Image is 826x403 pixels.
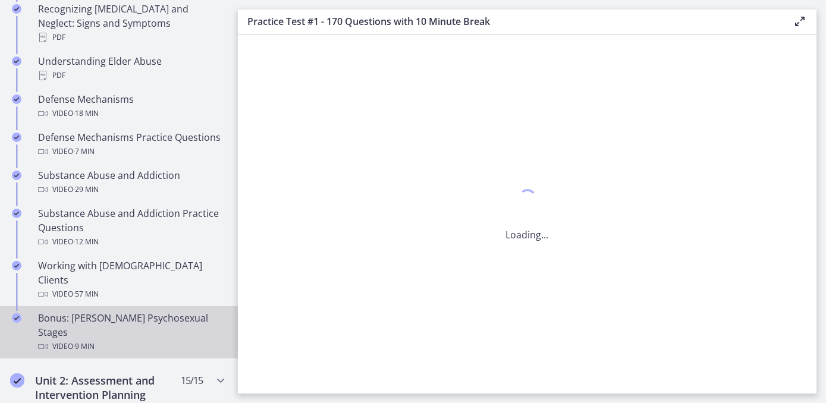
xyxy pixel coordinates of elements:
div: Video [38,182,224,197]
div: Substance Abuse and Addiction Practice Questions [38,206,224,249]
div: Defense Mechanisms [38,92,224,121]
div: Defense Mechanisms Practice Questions [38,130,224,159]
div: Video [38,106,224,121]
i: Completed [12,171,21,180]
div: Substance Abuse and Addiction [38,168,224,197]
div: Working with [DEMOGRAPHIC_DATA] Clients [38,259,224,301]
i: Completed [12,56,21,66]
div: PDF [38,68,224,83]
i: Completed [12,4,21,14]
i: Completed [12,261,21,270]
h3: Practice Test #1 - 170 Questions with 10 Minute Break [247,14,774,29]
div: Video [38,287,224,301]
span: · 57 min [73,287,99,301]
i: Completed [12,313,21,323]
div: Video [38,235,224,249]
div: Video [38,144,224,159]
p: Loading... [506,228,549,242]
div: Video [38,339,224,354]
i: Completed [12,95,21,104]
span: · 18 min [73,106,99,121]
div: Bonus: [PERSON_NAME] Psychosexual Stages [38,311,224,354]
div: PDF [38,30,224,45]
span: 15 / 15 [181,373,203,388]
h2: Unit 2: Assessment and Intervention Planning [35,373,180,402]
div: Understanding Elder Abuse [38,54,224,83]
span: · 12 min [73,235,99,249]
i: Completed [12,133,21,142]
span: · 9 min [73,339,95,354]
div: 1 [506,186,549,213]
i: Completed [10,373,24,388]
div: Recognizing [MEDICAL_DATA] and Neglect: Signs and Symptoms [38,2,224,45]
span: · 7 min [73,144,95,159]
span: · 29 min [73,182,99,197]
i: Completed [12,209,21,218]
